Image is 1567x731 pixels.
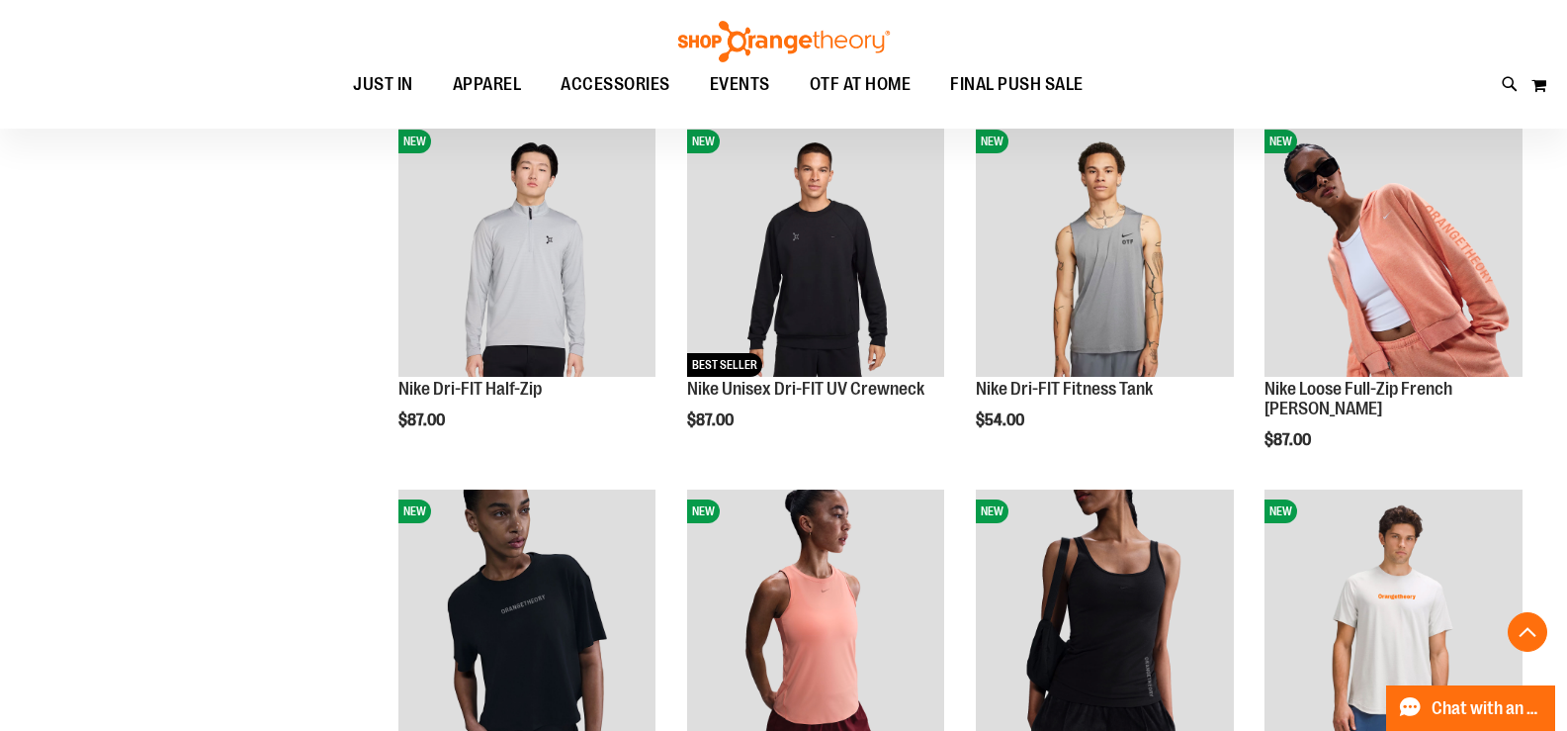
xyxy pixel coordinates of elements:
[976,379,1153,399] a: Nike Dri-FIT Fitness Tank
[1255,110,1532,500] div: product
[541,62,690,108] a: ACCESSORIES
[1264,120,1523,378] img: Nike Loose Full-Zip French Terry Hoodie
[976,120,1234,381] a: Nike Dri-FIT Fitness TankNEW
[687,120,945,378] img: Nike Unisex Dri-FIT UV Crewneck
[398,500,431,523] span: NEW
[966,110,1244,480] div: product
[1264,379,1452,418] a: Nike Loose Full-Zip French [PERSON_NAME]
[976,411,1027,429] span: $54.00
[687,500,720,523] span: NEW
[687,120,945,381] a: Nike Unisex Dri-FIT UV CrewneckNEWBEST SELLER
[398,379,542,399] a: Nike Dri-FIT Half-Zip
[398,120,656,378] img: Nike Dri-FIT Half-Zip
[790,62,931,108] a: OTF AT HOME
[433,62,542,108] a: APPAREL
[690,62,790,108] a: EVENTS
[1264,120,1523,381] a: Nike Loose Full-Zip French Terry HoodieNEW
[398,130,431,153] span: NEW
[1432,699,1543,718] span: Chat with an Expert
[561,62,670,107] span: ACCESSORIES
[687,379,924,399] a: Nike Unisex Dri-FIT UV Crewneck
[687,130,720,153] span: NEW
[1264,500,1297,523] span: NEW
[810,62,912,107] span: OTF AT HOME
[976,500,1008,523] span: NEW
[333,62,433,107] a: JUST IN
[710,62,770,107] span: EVENTS
[353,62,413,107] span: JUST IN
[675,21,893,62] img: Shop Orangetheory
[687,353,762,377] span: BEST SELLER
[677,110,955,480] div: product
[389,110,666,480] div: product
[950,62,1084,107] span: FINAL PUSH SALE
[1508,612,1547,652] button: Back To Top
[398,411,448,429] span: $87.00
[453,62,522,107] span: APPAREL
[687,411,737,429] span: $87.00
[1386,685,1556,731] button: Chat with an Expert
[1264,130,1297,153] span: NEW
[930,62,1103,108] a: FINAL PUSH SALE
[976,120,1234,378] img: Nike Dri-FIT Fitness Tank
[976,130,1008,153] span: NEW
[398,120,656,381] a: Nike Dri-FIT Half-ZipNEW
[1264,431,1314,449] span: $87.00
